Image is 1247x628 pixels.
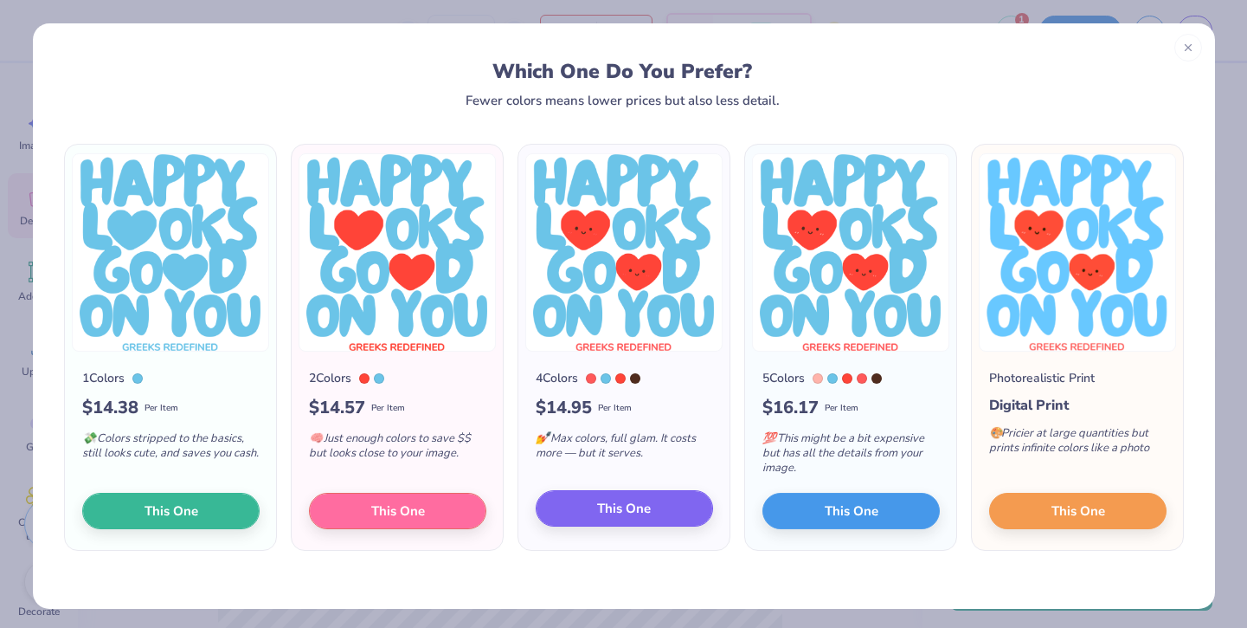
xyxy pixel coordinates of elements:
[82,369,125,387] div: 1 Colors
[989,416,1167,473] div: Pricier at large quantities but prints infinite colors like a photo
[536,490,713,527] button: This One
[309,395,365,421] span: $ 14.57
[536,431,550,446] span: 💅
[525,153,723,352] img: 4 color option
[466,94,780,107] div: Fewer colors means lower prices but also less detail.
[144,502,197,521] span: This One
[813,373,823,384] div: 169 C
[82,421,260,478] div: Colors stripped to the basics, still looks cute, and saves you cash.
[132,373,143,384] div: 297 C
[80,60,1166,83] div: Which One Do You Prefer?
[842,373,852,384] div: Warm Red C
[601,373,611,384] div: 297 C
[359,373,370,384] div: Warm Red C
[309,431,323,446] span: 🧠
[762,421,940,493] div: This might be a bit expensive but has all the details from your image.
[989,425,1003,441] span: 🎨
[536,421,713,478] div: Max colors, full glam. It costs more — but it serves.
[989,493,1167,529] button: This One
[371,402,405,415] span: Per Item
[598,402,632,415] span: Per Item
[586,373,596,384] div: 178 C
[827,373,838,384] div: 297 C
[762,395,819,421] span: $ 16.17
[72,153,269,352] img: 1 color option
[309,493,486,529] button: This One
[145,402,178,415] span: Per Item
[989,395,1167,416] div: Digital Print
[374,373,384,384] div: 297 C
[857,373,867,384] div: 178 C
[82,493,260,529] button: This One
[762,369,805,387] div: 5 Colors
[871,373,882,384] div: 4625 C
[825,402,858,415] span: Per Item
[82,395,138,421] span: $ 14.38
[762,431,776,446] span: 💯
[597,499,651,519] span: This One
[824,502,877,521] span: This One
[536,369,578,387] div: 4 Colors
[536,395,592,421] span: $ 14.95
[979,153,1176,352] img: Photorealistic preview
[299,153,496,352] img: 2 color option
[989,369,1095,387] div: Photorealistic Print
[370,502,424,521] span: This One
[1051,502,1104,521] span: This One
[630,373,640,384] div: 4625 C
[82,431,96,446] span: 💸
[762,493,940,529] button: This One
[309,369,351,387] div: 2 Colors
[615,373,626,384] div: Warm Red C
[309,421,486,478] div: Just enough colors to save $$ but looks close to your image.
[752,153,949,352] img: 5 color option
